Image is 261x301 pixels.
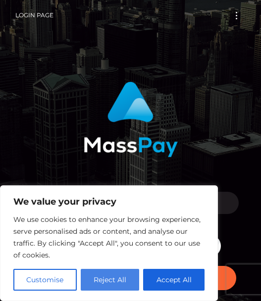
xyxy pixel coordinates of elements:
img: MassPay Login [84,82,178,157]
p: We value your privacy [13,196,205,208]
button: Customise [13,269,77,291]
a: Login Page [15,5,53,26]
p: We use cookies to enhance your browsing experience, serve personalised ads or content, and analys... [13,214,205,261]
button: Accept All [143,269,205,291]
button: Reject All [81,269,140,291]
button: Toggle navigation [227,9,246,22]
